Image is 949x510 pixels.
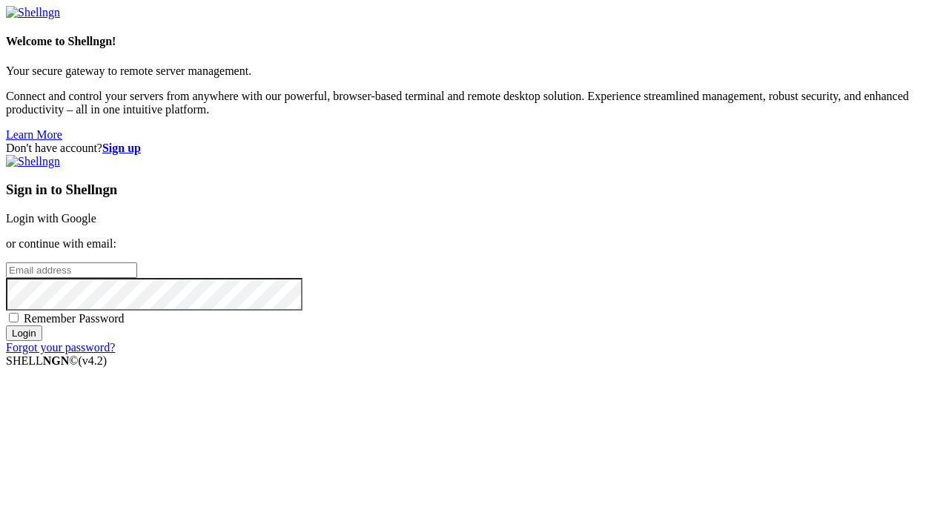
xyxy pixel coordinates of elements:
[6,325,42,341] input: Login
[6,237,943,251] p: or continue with email:
[6,142,943,155] div: Don't have account?
[6,341,115,354] a: Forgot your password?
[6,6,60,19] img: Shellngn
[6,128,62,141] a: Learn More
[24,312,125,325] span: Remember Password
[6,35,943,48] h4: Welcome to Shellngn!
[6,182,943,198] h3: Sign in to Shellngn
[6,354,107,367] span: SHELL ©
[79,354,108,367] span: 4.2.0
[102,142,141,154] a: Sign up
[6,155,60,168] img: Shellngn
[6,90,943,116] p: Connect and control your servers from anywhere with our powerful, browser-based terminal and remo...
[9,313,19,322] input: Remember Password
[6,64,943,78] p: Your secure gateway to remote server management.
[43,354,70,367] b: NGN
[6,262,137,278] input: Email address
[6,212,96,225] a: Login with Google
